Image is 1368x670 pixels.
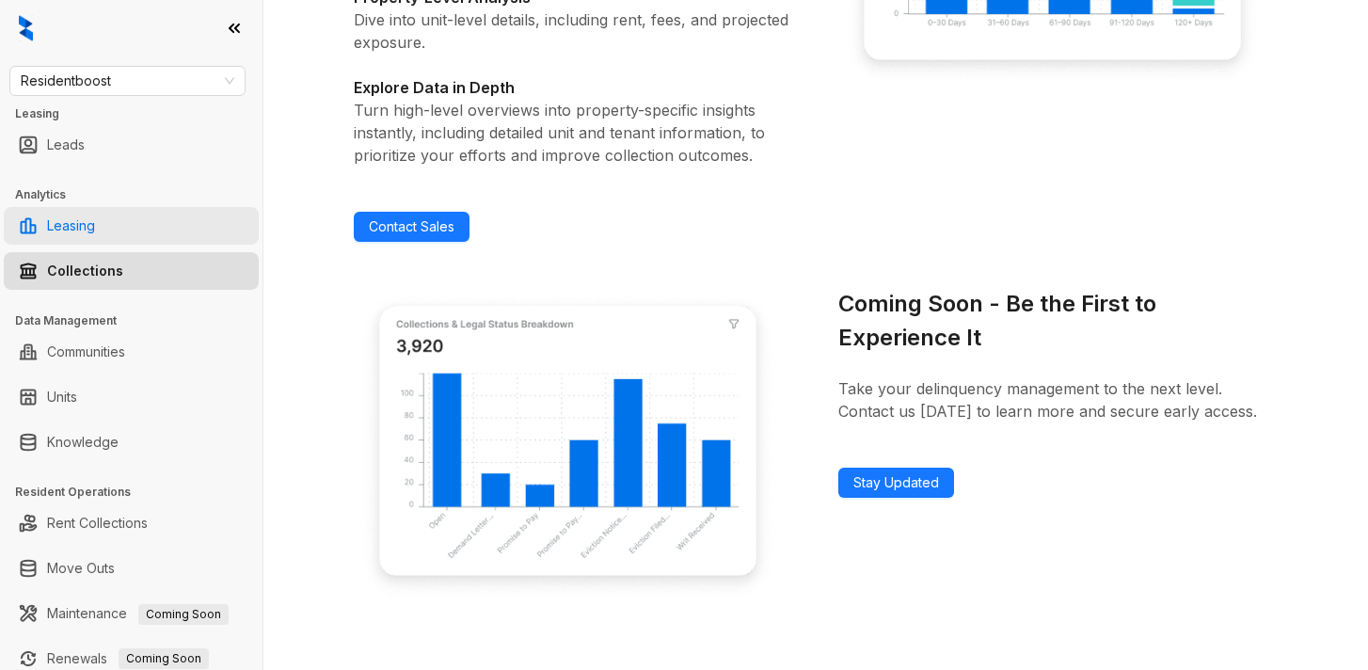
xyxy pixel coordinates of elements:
[47,207,95,245] a: Leasing
[15,484,262,501] h3: Resident Operations
[4,550,259,587] li: Move Outs
[47,423,119,461] a: Knowledge
[47,252,123,290] a: Collections
[853,472,939,493] span: Stay Updated
[354,76,793,99] h4: Explore Data in Depth
[4,333,259,371] li: Communities
[47,378,77,416] a: Units
[15,312,262,329] h3: Data Management
[138,604,229,625] span: Coming Soon
[354,8,793,54] p: Dive into unit-level details, including rent, fees, and projected exposure.
[15,186,262,203] h3: Analytics
[4,423,259,461] li: Knowledge
[4,126,259,164] li: Leads
[369,216,454,237] span: Contact Sales
[4,252,259,290] li: Collections
[4,207,259,245] li: Leasing
[19,15,33,41] img: logo
[47,550,115,587] a: Move Outs
[47,333,125,371] a: Communities
[354,287,782,607] img: Coming Soon - Be the First to Experience It
[15,105,262,122] h3: Leasing
[47,126,85,164] a: Leads
[119,648,209,669] span: Coming Soon
[838,377,1278,423] p: Take your delinquency management to the next level. Contact us [DATE] to learn more and secure ea...
[4,595,259,632] li: Maintenance
[838,287,1278,355] h3: Coming Soon - Be the First to Experience It
[47,504,148,542] a: Rent Collections
[354,99,793,167] p: Turn high-level overviews into property-specific insights instantly, including detailed unit and ...
[4,504,259,542] li: Rent Collections
[354,212,469,242] a: Contact Sales
[21,67,234,95] span: Residentboost
[4,378,259,416] li: Units
[838,468,954,498] a: Stay Updated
